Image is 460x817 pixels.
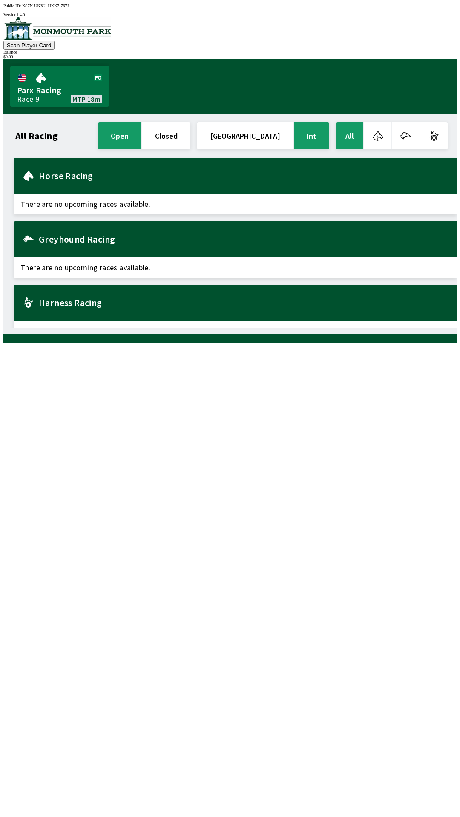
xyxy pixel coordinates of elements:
h2: Greyhound Racing [39,236,450,243]
img: venue logo [3,17,111,40]
div: $ 0.00 [3,54,457,59]
a: Parx RacingRace 9MTP 18m [10,66,109,107]
span: There are no upcoming races available. [14,320,457,341]
h2: Harness Racing [39,299,450,306]
span: There are no upcoming races available. [14,257,457,278]
button: [GEOGRAPHIC_DATA] [197,122,293,149]
span: XS7N-UKXU-HXK7-767J [22,3,69,8]
button: open [98,122,141,149]
button: closed [142,122,190,149]
h2: Horse Racing [39,172,450,179]
div: Race 9 [17,96,39,103]
h1: All Racing [15,132,58,139]
span: There are no upcoming races available. [14,194,457,214]
div: Public ID: [3,3,457,8]
button: All [336,122,363,149]
button: Scan Player Card [3,41,55,50]
button: Int [294,122,329,149]
span: Parx Racing [17,85,102,96]
span: MTP 18m [72,96,101,103]
div: Version 1.4.0 [3,12,457,17]
div: Balance [3,50,457,54]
